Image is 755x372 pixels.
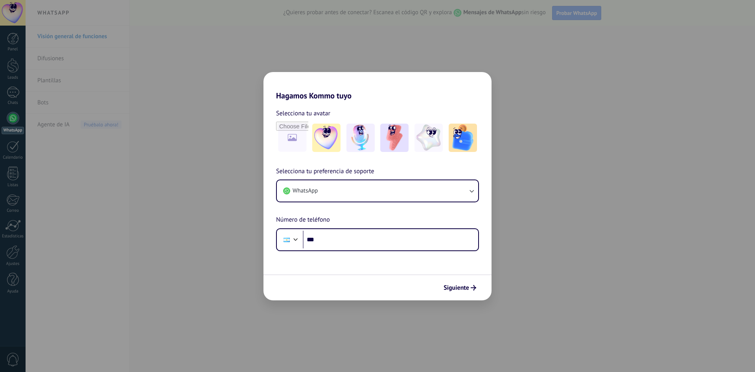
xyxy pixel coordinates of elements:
span: Selecciona tu avatar [276,108,330,118]
img: -4.jpeg [414,124,443,152]
img: -1.jpeg [312,124,341,152]
button: Siguiente [440,281,480,294]
button: WhatsApp [277,180,478,202]
img: -2.jpeg [346,124,375,152]
span: Siguiente [444,285,469,291]
span: Número de teléfono [276,215,330,225]
span: Selecciona tu preferencia de soporte [276,167,374,177]
h2: Hagamos Kommo tuyo [263,72,492,100]
div: Argentina: + 54 [279,231,294,248]
img: -3.jpeg [380,124,409,152]
img: -5.jpeg [449,124,477,152]
span: WhatsApp [293,187,318,195]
